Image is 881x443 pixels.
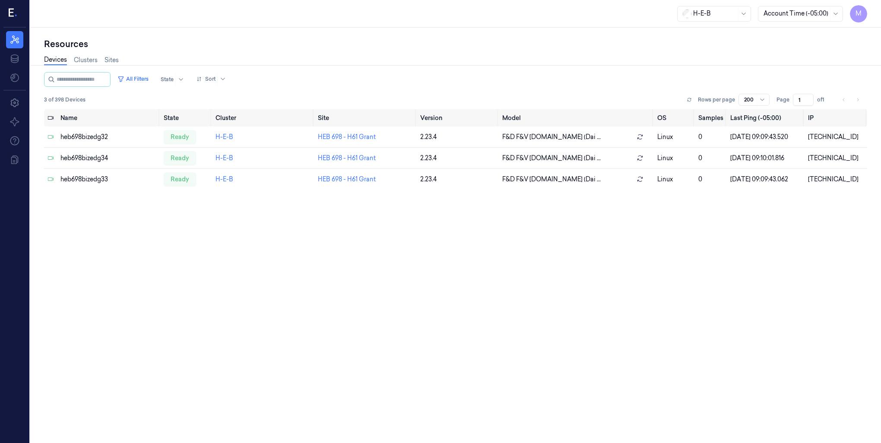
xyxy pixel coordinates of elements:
[502,133,601,142] span: F&D F&V [DOMAIN_NAME] (Dai ...
[654,109,695,127] th: OS
[420,133,495,142] div: 2.23.4
[164,130,196,144] div: ready
[314,109,417,127] th: Site
[808,133,864,142] div: [TECHNICAL_ID]
[727,109,804,127] th: Last Ping (-05:00)
[698,133,723,142] div: 0
[776,96,789,104] span: Page
[164,151,196,165] div: ready
[657,175,692,184] p: linux
[499,109,653,127] th: Model
[420,175,495,184] div: 2.23.4
[60,154,157,163] div: heb698bizedg34
[817,96,831,104] span: of 1
[698,96,735,104] p: Rows per page
[160,109,212,127] th: State
[730,133,801,142] div: [DATE] 09:09:43.520
[695,109,727,127] th: Samples
[808,154,864,163] div: [TECHNICAL_ID]
[60,133,157,142] div: heb698bizedg32
[57,109,160,127] th: Name
[318,154,376,162] a: HEB 698 - H61 Grant
[215,175,233,183] a: H-E-B
[44,38,867,50] div: Resources
[698,154,723,163] div: 0
[805,109,867,127] th: IP
[44,96,86,104] span: 3 of 398 Devices
[318,175,376,183] a: HEB 698 - H61 Grant
[502,154,601,163] span: F&D F&V [DOMAIN_NAME] (Dai ...
[114,72,152,86] button: All Filters
[417,109,499,127] th: Version
[215,154,233,162] a: H-E-B
[212,109,314,127] th: Cluster
[105,56,119,65] a: Sites
[838,94,864,106] nav: pagination
[657,154,692,163] p: linux
[850,5,867,22] button: M
[657,133,692,142] p: linux
[420,154,495,163] div: 2.23.4
[808,175,864,184] div: [TECHNICAL_ID]
[44,55,67,65] a: Devices
[74,56,98,65] a: Clusters
[698,175,723,184] div: 0
[730,154,801,163] div: [DATE] 09:10:01.816
[60,175,157,184] div: heb698bizedg33
[730,175,801,184] div: [DATE] 09:09:43.062
[164,172,196,186] div: ready
[215,133,233,141] a: H-E-B
[318,133,376,141] a: HEB 698 - H61 Grant
[502,175,601,184] span: F&D F&V [DOMAIN_NAME] (Dai ...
